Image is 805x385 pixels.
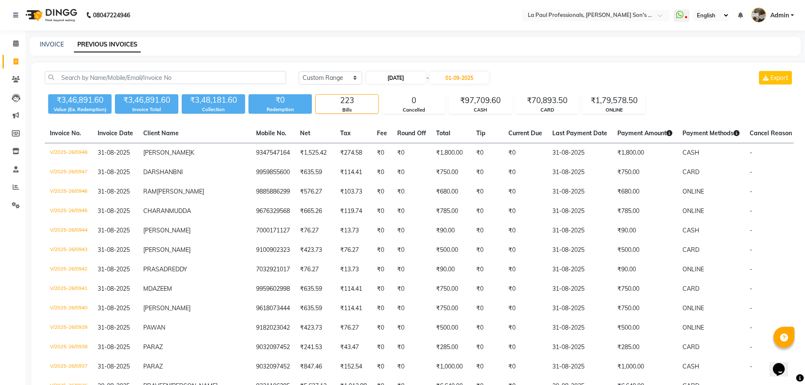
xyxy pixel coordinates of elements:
span: ONLINE [682,207,704,215]
td: 9100902323 [251,240,295,260]
td: ₹76.27 [295,221,335,240]
td: 9032097452 [251,357,295,377]
td: ₹0 [372,221,392,240]
td: ₹500.00 [431,240,471,260]
td: ₹1,000.00 [431,357,471,377]
td: ₹0 [471,299,503,318]
td: ₹423.73 [295,318,335,338]
td: ₹0 [503,318,547,338]
span: CASH [682,227,699,234]
td: ₹90.00 [431,221,471,240]
td: 7032921017 [251,260,295,279]
span: - [750,324,752,331]
span: CARD [682,285,699,292]
b: 08047224946 [93,3,130,27]
input: Start Date [366,72,426,84]
td: ₹0 [503,163,547,182]
td: ₹274.58 [335,143,372,163]
span: - [750,363,752,370]
td: ₹0 [471,279,503,299]
a: INVOICE [40,41,64,48]
div: ₹0 [248,94,312,106]
td: ₹76.27 [295,260,335,279]
td: ₹750.00 [431,279,471,299]
span: 31-08-2025 [98,246,130,254]
span: 31-08-2025 [98,227,130,234]
td: ₹285.00 [612,338,677,357]
td: ₹0 [392,202,431,221]
span: - [750,227,752,234]
span: Tip [476,129,486,137]
td: ₹1,000.00 [612,357,677,377]
div: CARD [516,106,579,114]
td: 31-08-2025 [547,202,612,221]
span: MUDDA [169,207,191,215]
td: ₹0 [372,240,392,260]
td: ₹0 [471,240,503,260]
td: ₹114.41 [335,299,372,318]
div: ₹97,709.60 [449,95,512,106]
td: ₹680.00 [431,182,471,202]
span: CARD [682,246,699,254]
td: ₹90.00 [612,221,677,240]
td: ₹0 [372,299,392,318]
span: [PERSON_NAME] [157,188,204,195]
td: V/2025-26/0940 [45,299,93,318]
span: ONLINE [682,188,704,195]
td: ₹0 [392,260,431,279]
span: - [750,207,752,215]
td: ₹43.47 [335,338,372,357]
td: ₹0 [372,318,392,338]
td: V/2025-26/0945 [45,202,93,221]
span: - [750,246,752,254]
td: ₹152.54 [335,357,372,377]
td: V/2025-26/0946 [45,182,93,202]
span: - [750,285,752,292]
span: 31-08-2025 [98,207,130,215]
span: [PERSON_NAME] [143,149,191,156]
span: Last Payment Date [552,129,607,137]
td: ₹0 [503,240,547,260]
button: Export [759,71,792,85]
td: ₹750.00 [612,163,677,182]
td: ₹750.00 [431,163,471,182]
span: - [750,304,752,312]
span: RAM [143,188,157,195]
span: [PERSON_NAME] [143,227,191,234]
div: Cancelled [382,106,445,114]
img: Admin [751,8,766,22]
td: 31-08-2025 [547,163,612,182]
td: 9347547164 [251,143,295,163]
td: ₹0 [471,357,503,377]
span: 31-08-2025 [98,343,130,351]
div: Bills [316,106,378,114]
td: 31-08-2025 [547,338,612,357]
td: 9676329568 [251,202,295,221]
td: ₹0 [372,357,392,377]
td: ₹1,525.42 [295,143,335,163]
span: - [426,74,429,82]
td: 9618073444 [251,299,295,318]
td: ₹0 [392,221,431,240]
td: ₹680.00 [612,182,677,202]
div: Collection [182,106,245,113]
span: Invoice Date [98,129,133,137]
td: ₹0 [372,182,392,202]
td: ₹635.59 [295,299,335,318]
td: ₹0 [503,221,547,240]
span: Fee [377,129,387,137]
td: 9959602998 [251,279,295,299]
span: Admin [770,11,789,20]
td: ₹103.73 [335,182,372,202]
span: Tax [340,129,351,137]
td: V/2025-26/0947 [45,163,93,182]
div: ₹70,893.50 [516,95,579,106]
td: ₹0 [503,143,547,163]
td: ₹0 [372,260,392,279]
span: 31-08-2025 [98,363,130,370]
td: ₹13.73 [335,221,372,240]
span: 31-08-2025 [98,265,130,273]
div: 223 [316,95,378,106]
span: PRASAD [143,265,168,273]
span: [PERSON_NAME] [143,304,191,312]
